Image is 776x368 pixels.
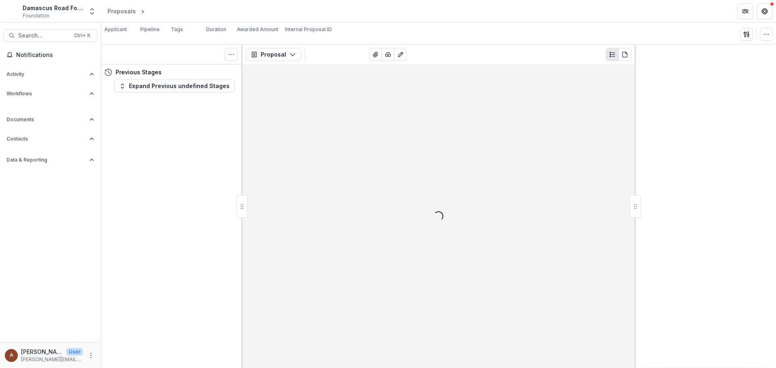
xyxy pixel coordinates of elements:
[66,348,83,355] p: User
[114,80,235,93] button: Expand Previous undefined Stages
[394,48,407,61] button: Edit as form
[104,5,181,17] nav: breadcrumb
[737,3,753,19] button: Partners
[18,32,69,39] span: Search...
[225,48,238,61] button: Toggle View Cancelled Tasks
[86,3,98,19] button: Open entity switcher
[86,351,96,360] button: More
[140,26,160,33] p: Pipeline
[285,26,332,33] p: Internal Proposal ID
[618,48,631,61] button: PDF view
[104,26,127,33] p: Applicant
[6,117,86,122] span: Documents
[23,4,83,12] div: Damascus Road Foundation Workflow Sandbox
[3,68,97,81] button: Open Activity
[3,113,97,126] button: Open Documents
[108,7,136,15] div: Proposals
[171,26,183,33] p: Tags
[3,154,97,166] button: Open Data & Reporting
[6,157,86,163] span: Data & Reporting
[116,68,162,76] h4: Previous Stages
[6,91,86,97] span: Workflows
[6,136,86,142] span: Contacts
[3,87,97,100] button: Open Workflows
[246,48,301,61] button: Proposal
[369,48,382,61] button: View Attached Files
[72,31,92,40] div: Ctrl + K
[21,347,63,356] p: [PERSON_NAME]
[3,132,97,145] button: Open Contacts
[21,356,83,363] p: [PERSON_NAME][EMAIL_ADDRESS][DOMAIN_NAME]
[606,48,619,61] button: Plaintext view
[237,26,278,33] p: Awarded Amount
[3,48,97,61] button: Notifications
[757,3,773,19] button: Get Help
[10,353,13,358] div: Andrew
[16,52,94,59] span: Notifications
[3,29,97,42] button: Search...
[104,5,139,17] a: Proposals
[6,71,86,77] span: Activity
[23,12,49,19] span: Foundation
[206,26,226,33] p: Duration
